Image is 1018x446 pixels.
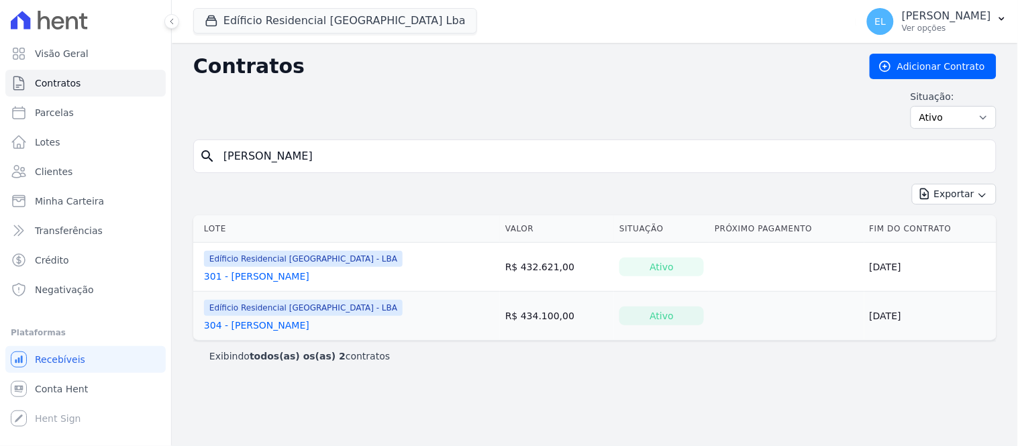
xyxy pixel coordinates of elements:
[864,243,997,292] td: [DATE]
[35,353,85,366] span: Recebíveis
[911,90,997,103] label: Situação:
[204,319,309,332] a: 304 - [PERSON_NAME]
[5,40,166,67] a: Visão Geral
[864,292,997,341] td: [DATE]
[870,54,997,79] a: Adicionar Contrato
[5,99,166,126] a: Parcelas
[35,47,89,60] span: Visão Geral
[199,148,215,164] i: search
[856,3,1018,40] button: EL [PERSON_NAME] Ver opções
[5,217,166,244] a: Transferências
[204,300,403,316] span: Edíficio Residencial [GEOGRAPHIC_DATA] - LBA
[709,215,864,243] th: Próximo Pagamento
[204,251,403,267] span: Edíficio Residencial [GEOGRAPHIC_DATA] - LBA
[5,129,166,156] a: Lotes
[5,158,166,185] a: Clientes
[500,292,614,341] td: R$ 434.100,00
[5,376,166,402] a: Conta Hent
[5,276,166,303] a: Negativação
[35,254,69,267] span: Crédito
[204,270,309,283] a: 301 - [PERSON_NAME]
[912,184,997,205] button: Exportar
[209,349,390,363] p: Exibindo contratos
[193,8,477,34] button: Edíficio Residencial [GEOGRAPHIC_DATA] Lba
[902,23,991,34] p: Ver opções
[614,215,709,243] th: Situação
[35,194,104,208] span: Minha Carteira
[875,17,886,26] span: EL
[500,215,614,243] th: Valor
[5,188,166,215] a: Minha Carteira
[5,247,166,274] a: Crédito
[500,243,614,292] td: R$ 432.621,00
[35,283,94,296] span: Negativação
[35,224,103,237] span: Transferências
[35,106,74,119] span: Parcelas
[35,165,72,178] span: Clientes
[35,76,81,90] span: Contratos
[215,143,990,170] input: Buscar por nome do lote
[35,135,60,149] span: Lotes
[619,258,704,276] div: Ativo
[902,9,991,23] p: [PERSON_NAME]
[250,351,346,361] b: todos(as) os(as) 2
[864,215,997,243] th: Fim do Contrato
[619,306,704,325] div: Ativo
[35,382,88,396] span: Conta Hent
[193,215,500,243] th: Lote
[5,70,166,97] a: Contratos
[11,325,160,341] div: Plataformas
[5,346,166,373] a: Recebíveis
[193,54,848,78] h2: Contratos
